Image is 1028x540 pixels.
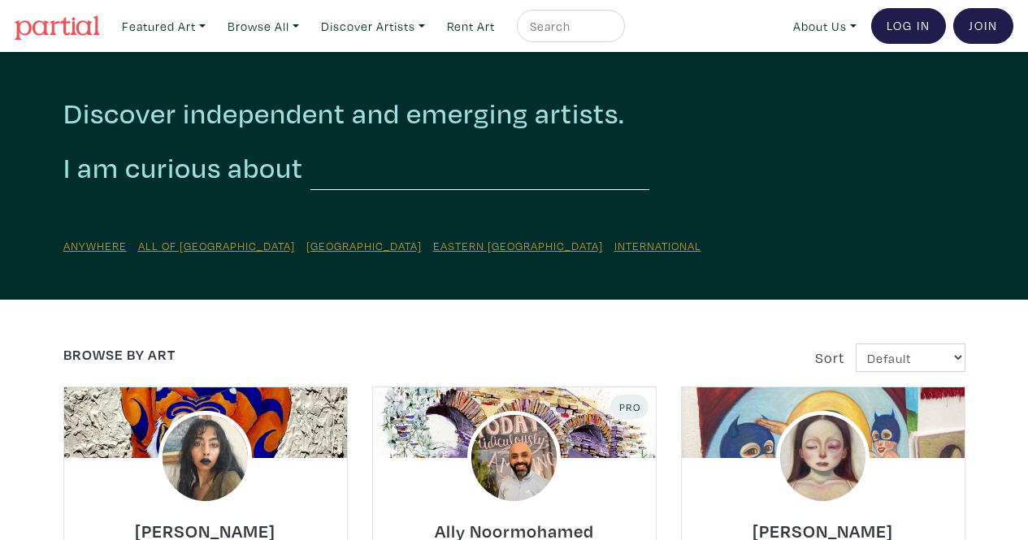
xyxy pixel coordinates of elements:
[467,411,562,505] img: phpThumb.php
[953,8,1013,44] a: Join
[528,16,609,37] input: Search
[871,8,946,44] a: Log In
[135,516,275,534] a: [PERSON_NAME]
[63,150,303,186] h2: I am curious about
[440,10,502,43] a: Rent Art
[815,348,844,367] span: Sort
[63,345,176,364] a: Browse by Art
[138,238,295,253] a: All of [GEOGRAPHIC_DATA]
[306,238,422,253] a: [GEOGRAPHIC_DATA]
[63,238,127,253] a: Anywhere
[786,10,864,43] a: About Us
[220,10,306,43] a: Browse All
[614,238,701,253] a: International
[314,10,432,43] a: Discover Artists
[618,400,641,413] span: Pro
[753,516,893,534] a: [PERSON_NAME]
[158,411,253,505] img: phpThumb.php
[63,96,965,131] h2: Discover independent and emerging artists.
[435,516,594,534] a: Ally Noormohamed
[433,238,603,253] a: Eastern [GEOGRAPHIC_DATA]
[776,411,870,505] img: phpThumb.php
[115,10,213,43] a: Featured Art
